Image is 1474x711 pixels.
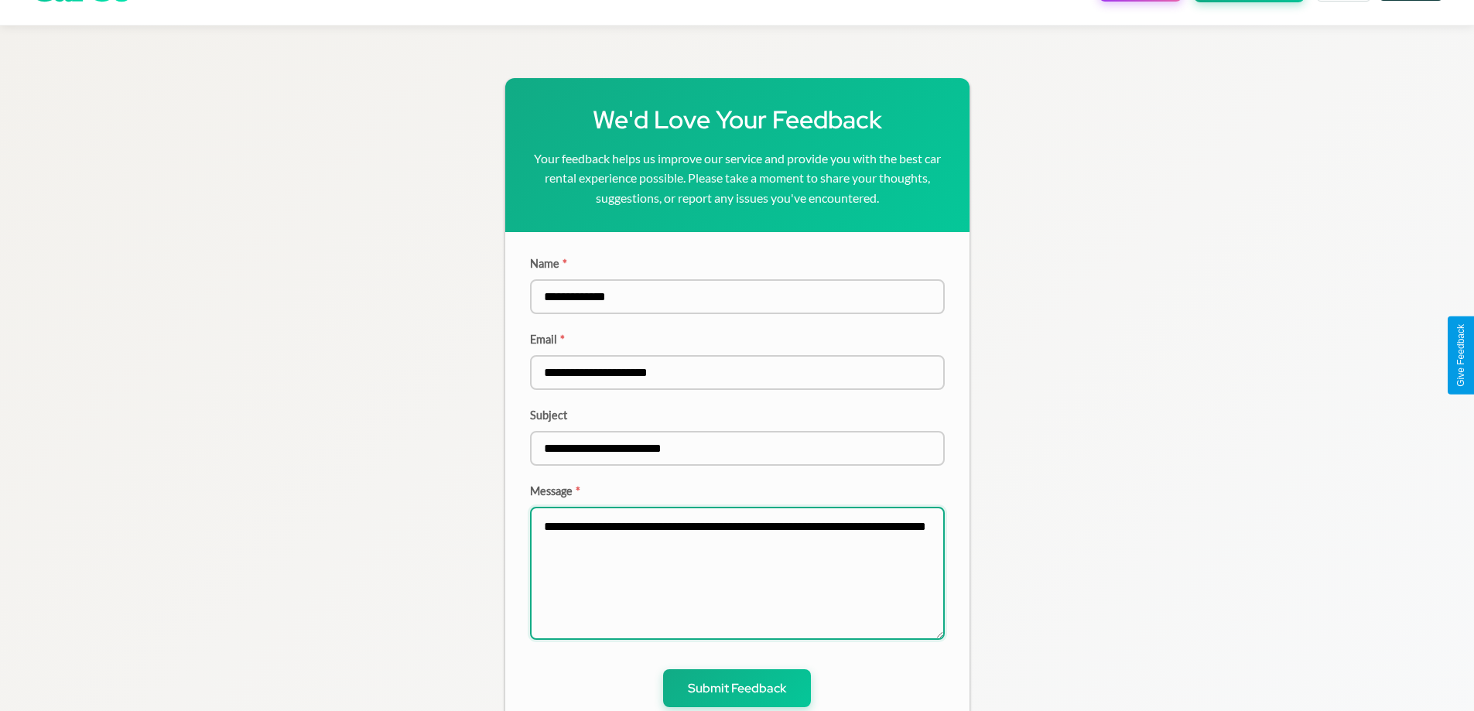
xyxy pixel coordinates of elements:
[530,484,945,497] label: Message
[530,149,945,208] p: Your feedback helps us improve our service and provide you with the best car rental experience po...
[530,408,945,422] label: Subject
[1455,324,1466,387] div: Give Feedback
[663,669,811,707] button: Submit Feedback
[530,103,945,136] h1: We'd Love Your Feedback
[530,333,945,346] label: Email
[530,257,945,270] label: Name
